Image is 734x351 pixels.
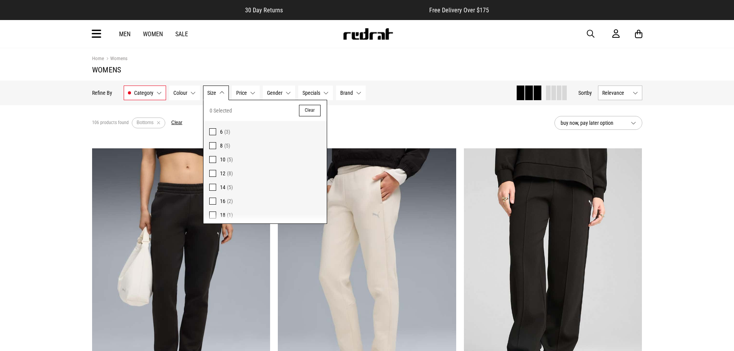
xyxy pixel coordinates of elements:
[220,212,225,218] span: 18
[134,90,153,96] span: Category
[232,86,260,100] button: Price
[227,170,233,176] span: (8)
[92,90,112,96] p: Refine By
[302,90,320,96] span: Specials
[227,184,233,190] span: (5)
[602,90,630,96] span: Relevance
[220,198,225,204] span: 16
[561,118,625,128] span: buy now, pay later option
[203,86,229,100] button: Size
[220,156,225,163] span: 10
[92,55,104,61] a: Home
[143,30,163,38] a: Women
[227,212,233,218] span: (1)
[104,55,128,63] a: Womens
[554,116,642,130] button: buy now, pay later option
[267,90,282,96] span: Gender
[298,86,333,100] button: Specials
[210,106,232,115] span: 0 Selected
[220,129,223,135] span: 6
[236,90,247,96] span: Price
[227,156,233,163] span: (5)
[92,65,642,74] h1: Womens
[6,3,29,26] button: Open LiveChat chat widget
[245,7,283,14] span: 30 Day Returns
[429,7,489,14] span: Free Delivery Over $175
[224,143,230,149] span: (5)
[224,129,230,135] span: (3)
[578,88,592,97] button: Sortby
[173,90,187,96] span: Colour
[171,120,183,126] button: Clear
[220,170,225,176] span: 12
[336,86,366,100] button: Brand
[207,90,216,96] span: Size
[203,100,327,224] div: Size
[137,120,154,125] span: Bottoms
[220,184,225,190] span: 14
[587,90,592,96] span: by
[124,86,166,100] button: Category
[220,143,223,149] span: 8
[175,30,188,38] a: Sale
[92,120,129,126] span: 106 products found
[298,6,414,14] iframe: Customer reviews powered by Trustpilot
[154,118,163,128] button: Remove filter
[119,30,131,38] a: Men
[598,86,642,100] button: Relevance
[299,105,321,116] button: Clear
[263,86,295,100] button: Gender
[169,86,200,100] button: Colour
[343,28,393,40] img: Redrat logo
[340,90,353,96] span: Brand
[227,198,233,204] span: (2)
